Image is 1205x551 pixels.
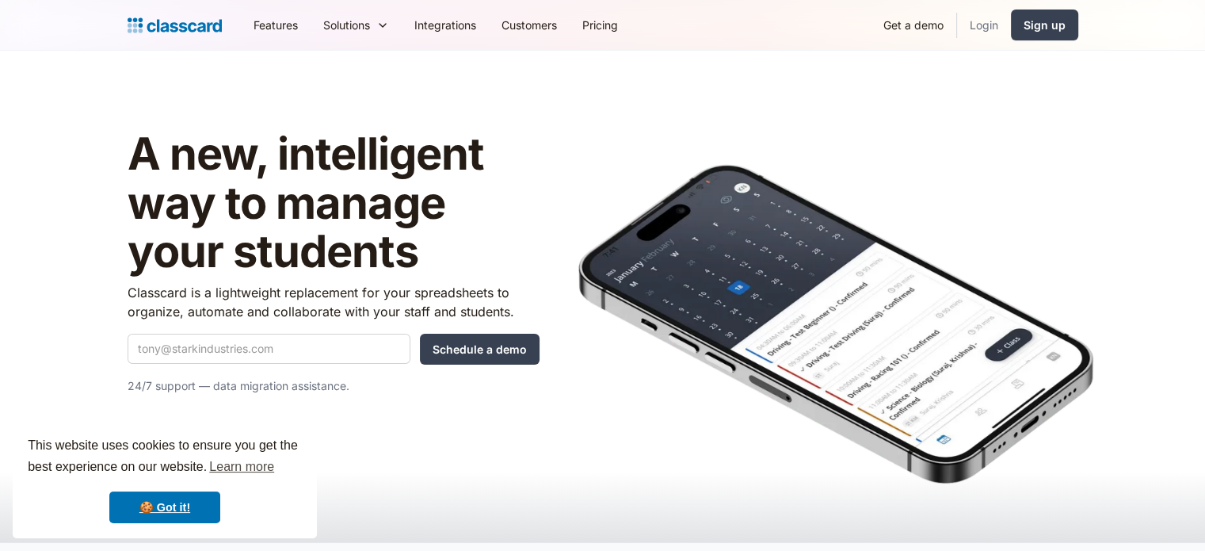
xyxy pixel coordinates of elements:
[28,436,302,479] span: This website uses cookies to ensure you get the best experience on our website.
[128,334,410,364] input: tony@starkindustries.com
[207,455,276,479] a: learn more about cookies
[128,130,540,277] h1: A new, intelligent way to manage your students
[402,7,489,43] a: Integrations
[1011,10,1078,40] a: Sign up
[13,421,317,538] div: cookieconsent
[128,334,540,365] form: Quick Demo Form
[1024,17,1066,33] div: Sign up
[128,377,540,396] p: 24/7 support — data migration assistance.
[323,17,370,33] div: Solutions
[957,7,1011,43] a: Login
[489,7,570,43] a: Customers
[420,334,540,365] input: Schedule a demo
[128,283,540,321] p: Classcard is a lightweight replacement for your spreadsheets to organize, automate and collaborat...
[871,7,956,43] a: Get a demo
[241,7,311,43] a: Features
[311,7,402,43] div: Solutions
[570,7,631,43] a: Pricing
[128,14,222,36] a: Logo
[109,492,220,523] a: dismiss cookie message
